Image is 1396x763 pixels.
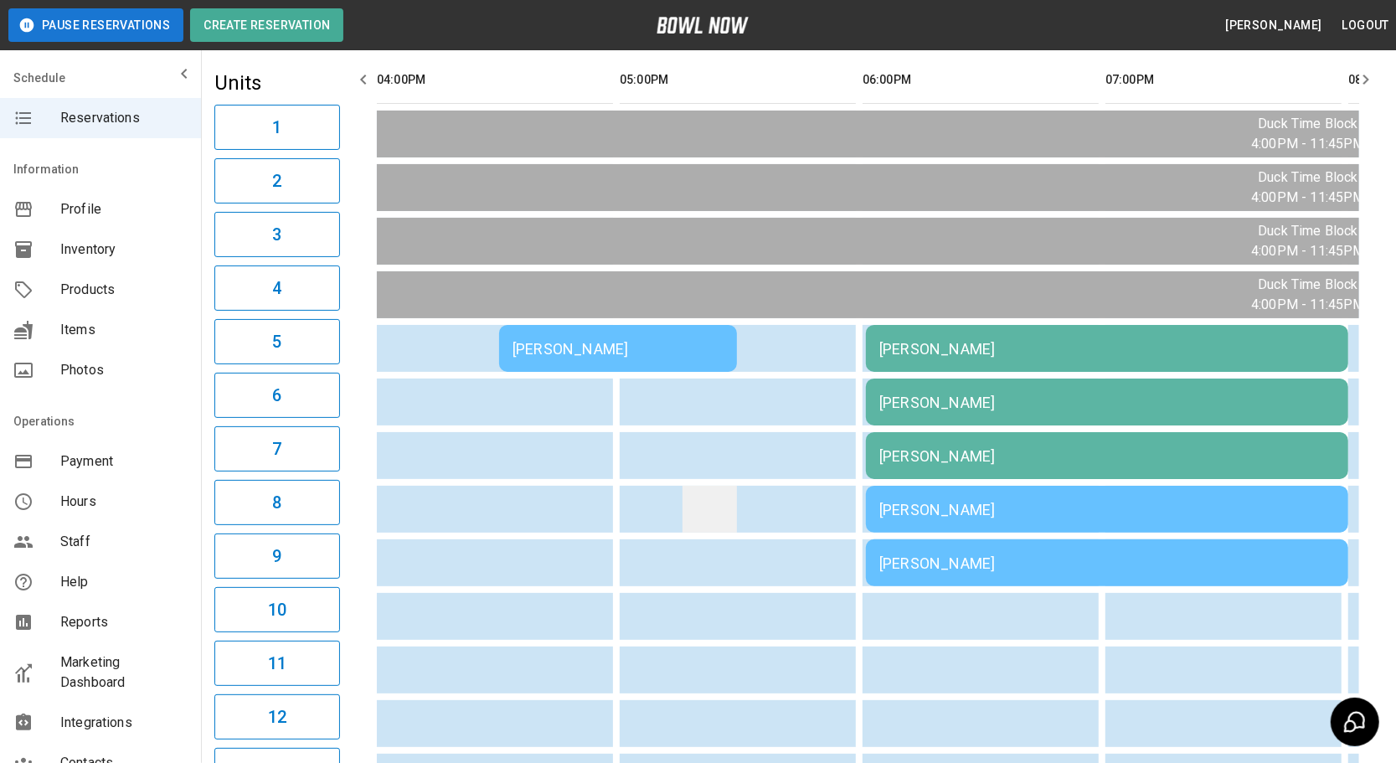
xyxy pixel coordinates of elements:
[1105,56,1342,104] th: 07:00PM
[272,328,281,355] h6: 5
[60,652,188,693] span: Marketing Dashboard
[1218,10,1328,41] button: [PERSON_NAME]
[214,480,340,525] button: 8
[60,612,188,632] span: Reports
[214,212,340,257] button: 3
[60,360,188,380] span: Photos
[272,543,281,570] h6: 9
[214,105,340,150] button: 1
[60,713,188,733] span: Integrations
[879,394,1335,411] div: [PERSON_NAME]
[272,436,281,462] h6: 7
[214,266,340,311] button: 4
[214,426,340,472] button: 7
[879,447,1335,465] div: [PERSON_NAME]
[879,340,1335,358] div: [PERSON_NAME]
[879,501,1335,518] div: [PERSON_NAME]
[272,114,281,141] h6: 1
[214,694,340,740] button: 12
[60,572,188,592] span: Help
[60,320,188,340] span: Items
[268,704,286,730] h6: 12
[60,451,188,472] span: Payment
[60,240,188,260] span: Inventory
[513,340,724,358] div: [PERSON_NAME]
[268,596,286,623] h6: 10
[214,587,340,632] button: 10
[60,280,188,300] span: Products
[214,641,340,686] button: 11
[214,534,340,579] button: 9
[272,275,281,302] h6: 4
[1336,10,1396,41] button: Logout
[190,8,343,42] button: Create Reservation
[8,8,183,42] button: Pause Reservations
[60,532,188,552] span: Staff
[272,221,281,248] h6: 3
[863,56,1099,104] th: 06:00PM
[214,158,340,204] button: 2
[272,382,281,409] h6: 6
[272,489,281,516] h6: 8
[657,17,749,34] img: logo
[879,554,1335,572] div: [PERSON_NAME]
[272,168,281,194] h6: 2
[60,199,188,219] span: Profile
[60,108,188,128] span: Reservations
[620,56,856,104] th: 05:00PM
[268,650,286,677] h6: 11
[377,56,613,104] th: 04:00PM
[214,319,340,364] button: 5
[214,373,340,418] button: 6
[60,492,188,512] span: Hours
[214,70,340,96] h5: Units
